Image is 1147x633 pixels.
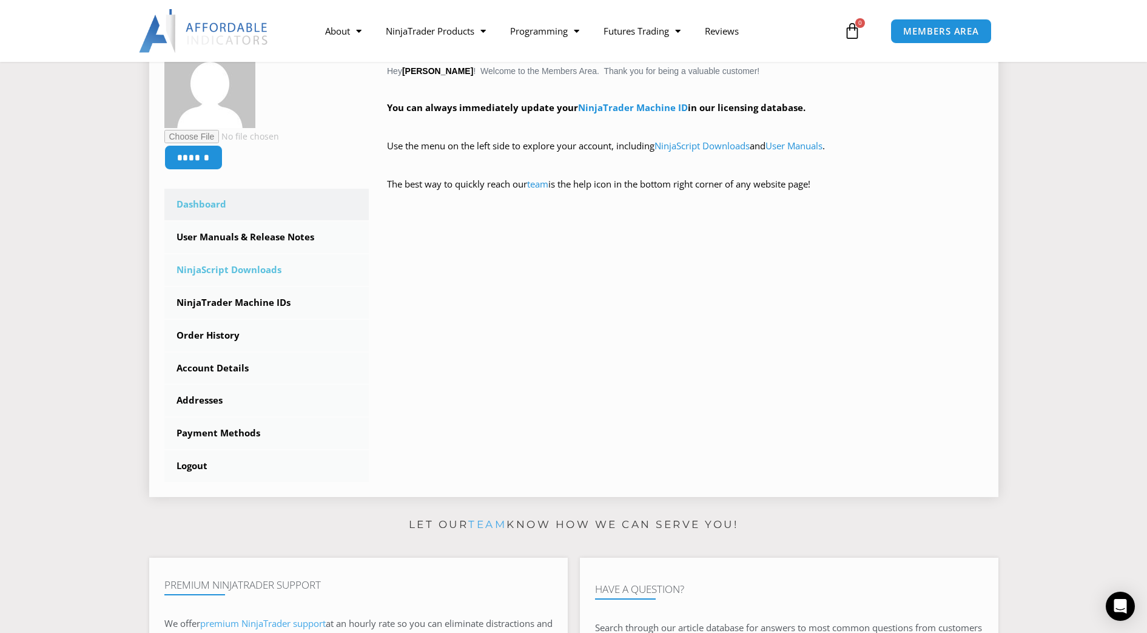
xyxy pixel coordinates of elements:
[765,140,822,152] a: User Manuals
[903,27,979,36] span: MEMBERS AREA
[164,189,369,482] nav: Account pages
[139,9,269,53] img: LogoAI | Affordable Indicators – NinjaTrader
[498,17,591,45] a: Programming
[402,66,473,76] strong: [PERSON_NAME]
[313,17,841,45] nav: Menu
[387,138,983,172] p: Use the menu on the left side to explore your account, including and .
[164,254,369,286] a: NinjaScript Downloads
[164,579,553,591] h4: Premium NinjaTrader Support
[693,17,751,45] a: Reviews
[164,189,369,220] a: Dashboard
[149,515,998,535] p: Let our know how we can serve you!
[387,176,983,210] p: The best way to quickly reach our is the help icon in the bottom right corner of any website page!
[164,222,369,253] a: User Manuals & Release Notes
[654,140,750,152] a: NinjaScript Downloads
[164,320,369,351] a: Order History
[313,17,374,45] a: About
[164,418,369,449] a: Payment Methods
[164,37,255,128] img: c86c6ecd8e1f5bc85b131fce452e59264040cdb071449d05d56cab408ed82198
[468,518,506,530] a: team
[595,583,983,595] h4: Have A Question?
[826,13,879,49] a: 0
[164,353,369,384] a: Account Details
[591,17,693,45] a: Futures Trading
[164,287,369,319] a: NinjaTrader Machine IDs
[855,18,865,28] span: 0
[164,450,369,482] a: Logout
[164,385,369,416] a: Addresses
[890,19,992,44] a: MEMBERS AREA
[387,101,806,113] strong: You can always immediately update your in our licensing database.
[527,178,548,190] a: team
[1106,592,1135,621] div: Open Intercom Messenger
[387,42,983,210] div: Hey ! Welcome to the Members Area. Thank you for being a valuable customer!
[200,617,326,629] a: premium NinjaTrader support
[374,17,498,45] a: NinjaTrader Products
[578,101,688,113] a: NinjaTrader Machine ID
[164,617,200,629] span: We offer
